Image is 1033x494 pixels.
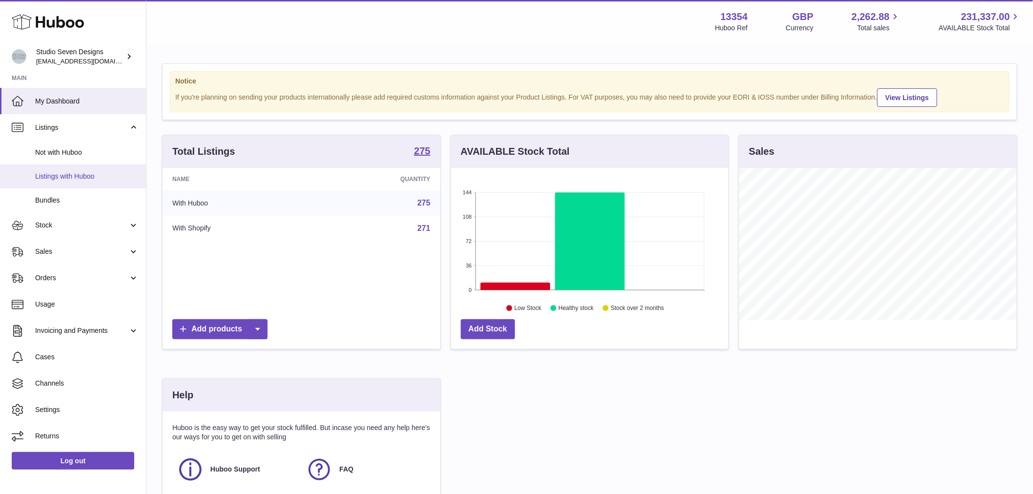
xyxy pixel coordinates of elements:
span: Orders [35,273,128,283]
span: My Dashboard [35,97,139,106]
span: Returns [35,432,139,441]
th: Name [163,168,312,190]
span: 2,262.88 [852,10,890,23]
td: With Huboo [163,190,312,216]
span: 231,337.00 [961,10,1010,23]
span: Usage [35,300,139,309]
a: View Listings [877,88,937,107]
text: 144 [463,189,472,195]
span: Invoicing and Payments [35,326,128,335]
span: AVAILABLE Stock Total [939,23,1021,33]
p: Huboo is the easy way to get your stock fulfilled. But incase you need any help here's our ways f... [172,423,431,442]
a: 2,262.88 Total sales [852,10,901,33]
a: 271 [417,224,431,232]
img: internalAdmin-13354@internal.huboo.com [12,49,26,64]
text: Healthy stock [558,305,594,312]
text: Stock over 2 months [611,305,664,312]
a: 275 [414,146,430,158]
span: Bundles [35,196,139,205]
span: Channels [35,379,139,388]
strong: Notice [175,77,1004,86]
text: 108 [463,214,472,220]
span: [EMAIL_ADDRESS][DOMAIN_NAME] [36,57,144,65]
span: FAQ [339,465,353,474]
text: 72 [466,238,472,244]
a: 231,337.00 AVAILABLE Stock Total [939,10,1021,33]
div: Currency [786,23,814,33]
td: With Shopify [163,216,312,241]
span: Not with Huboo [35,148,139,157]
div: Huboo Ref [715,23,748,33]
span: Listings [35,123,128,132]
th: Quantity [312,168,440,190]
span: Cases [35,352,139,362]
h3: AVAILABLE Stock Total [461,145,570,158]
h3: Sales [749,145,774,158]
strong: 13354 [721,10,748,23]
strong: GBP [792,10,813,23]
a: FAQ [306,456,425,483]
strong: 275 [414,146,430,156]
div: If you're planning on sending your products internationally please add required customs informati... [175,87,1004,107]
text: 36 [466,263,472,268]
span: Settings [35,405,139,414]
span: Sales [35,247,128,256]
h3: Help [172,389,193,402]
span: Stock [35,221,128,230]
a: Huboo Support [177,456,296,483]
a: Log out [12,452,134,470]
text: 0 [469,287,472,293]
a: 275 [417,199,431,207]
span: Huboo Support [210,465,260,474]
text: Low Stock [515,305,542,312]
a: Add Stock [461,319,515,339]
span: Total sales [857,23,901,33]
h3: Total Listings [172,145,235,158]
span: Listings with Huboo [35,172,139,181]
div: Studio Seven Designs [36,47,124,66]
a: Add products [172,319,268,339]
